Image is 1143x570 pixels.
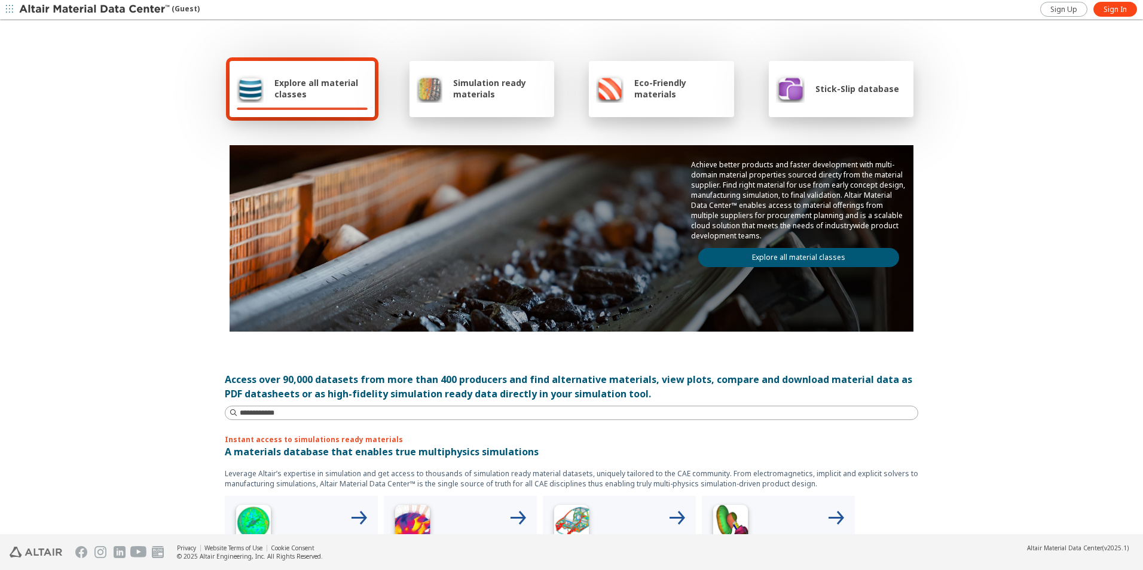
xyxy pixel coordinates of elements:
img: Low Frequency Icon [389,501,436,548]
span: Altair Material Data Center [1027,544,1102,552]
span: Stick-Slip database [815,83,899,94]
img: Crash Analyses Icon [707,501,754,548]
span: Explore all material classes [274,77,368,100]
span: Sign Up [1050,5,1077,14]
a: Privacy [177,544,196,552]
a: Website Terms of Use [204,544,262,552]
div: © 2025 Altair Engineering, Inc. All Rights Reserved. [177,552,323,560]
img: Explore all material classes [237,74,264,103]
img: Altair Engineering [10,547,62,557]
div: (v2025.1) [1027,544,1129,552]
a: Sign Up [1040,2,1087,17]
a: Cookie Consent [271,544,314,552]
img: Eco-Friendly materials [596,74,624,103]
img: Simulation ready materials [417,74,442,103]
span: Simulation ready materials [453,77,547,100]
a: Explore all material classes [698,248,899,267]
img: Structural Analyses Icon [548,501,595,548]
span: Eco-Friendly materials [634,77,726,100]
img: High Frequency Icon [230,501,277,548]
div: Access over 90,000 datasets from more than 400 producers and find alternative materials, view plo... [225,372,918,401]
p: Achieve better products and faster development with multi-domain material properties sourced dire... [691,160,906,241]
img: Stick-Slip database [776,74,805,103]
a: Sign In [1093,2,1137,17]
span: Sign In [1104,5,1127,14]
div: (Guest) [19,4,200,16]
p: Leverage Altair’s expertise in simulation and get access to thousands of simulation ready materia... [225,468,918,489]
img: Altair Material Data Center [19,4,172,16]
p: Instant access to simulations ready materials [225,434,918,445]
p: A materials database that enables true multiphysics simulations [225,445,918,459]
